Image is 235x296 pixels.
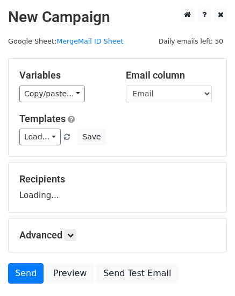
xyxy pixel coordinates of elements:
a: Daily emails left: 50 [155,37,227,45]
h5: Email column [126,69,216,81]
a: Send Test Email [96,263,178,284]
h5: Variables [19,69,110,81]
div: Loading... [19,173,216,201]
button: Save [77,129,105,145]
small: Google Sheet: [8,37,123,45]
a: Templates [19,113,66,124]
a: Load... [19,129,61,145]
a: Copy/paste... [19,86,85,102]
a: MergeMail ID Sheet [56,37,123,45]
h5: Advanced [19,229,216,241]
span: Daily emails left: 50 [155,36,227,47]
a: Preview [46,263,94,284]
h2: New Campaign [8,8,227,26]
h5: Recipients [19,173,216,185]
a: Send [8,263,44,284]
